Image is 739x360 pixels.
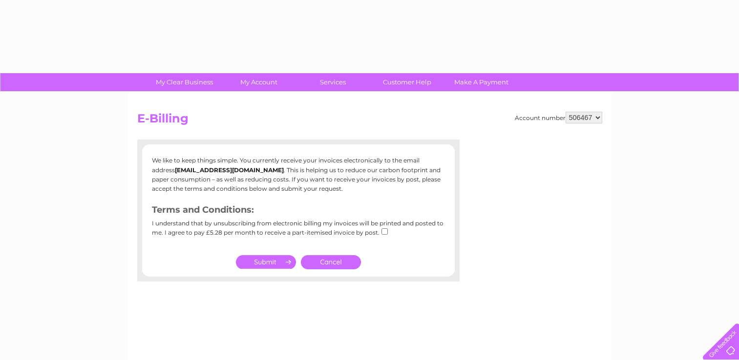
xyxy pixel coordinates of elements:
[144,73,225,91] a: My Clear Business
[515,112,602,123] div: Account number
[367,73,447,91] a: Customer Help
[152,156,445,193] p: We like to keep things simple. You currently receive your invoices electronically to the email ad...
[152,203,445,220] h3: Terms and Conditions:
[175,166,284,174] b: [EMAIL_ADDRESS][DOMAIN_NAME]
[152,220,445,243] div: I understand that by unsubscribing from electronic billing my invoices will be printed and posted...
[137,112,602,130] h2: E-Billing
[218,73,299,91] a: My Account
[441,73,522,91] a: Make A Payment
[301,255,361,269] a: Cancel
[293,73,373,91] a: Services
[236,255,296,269] input: Submit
